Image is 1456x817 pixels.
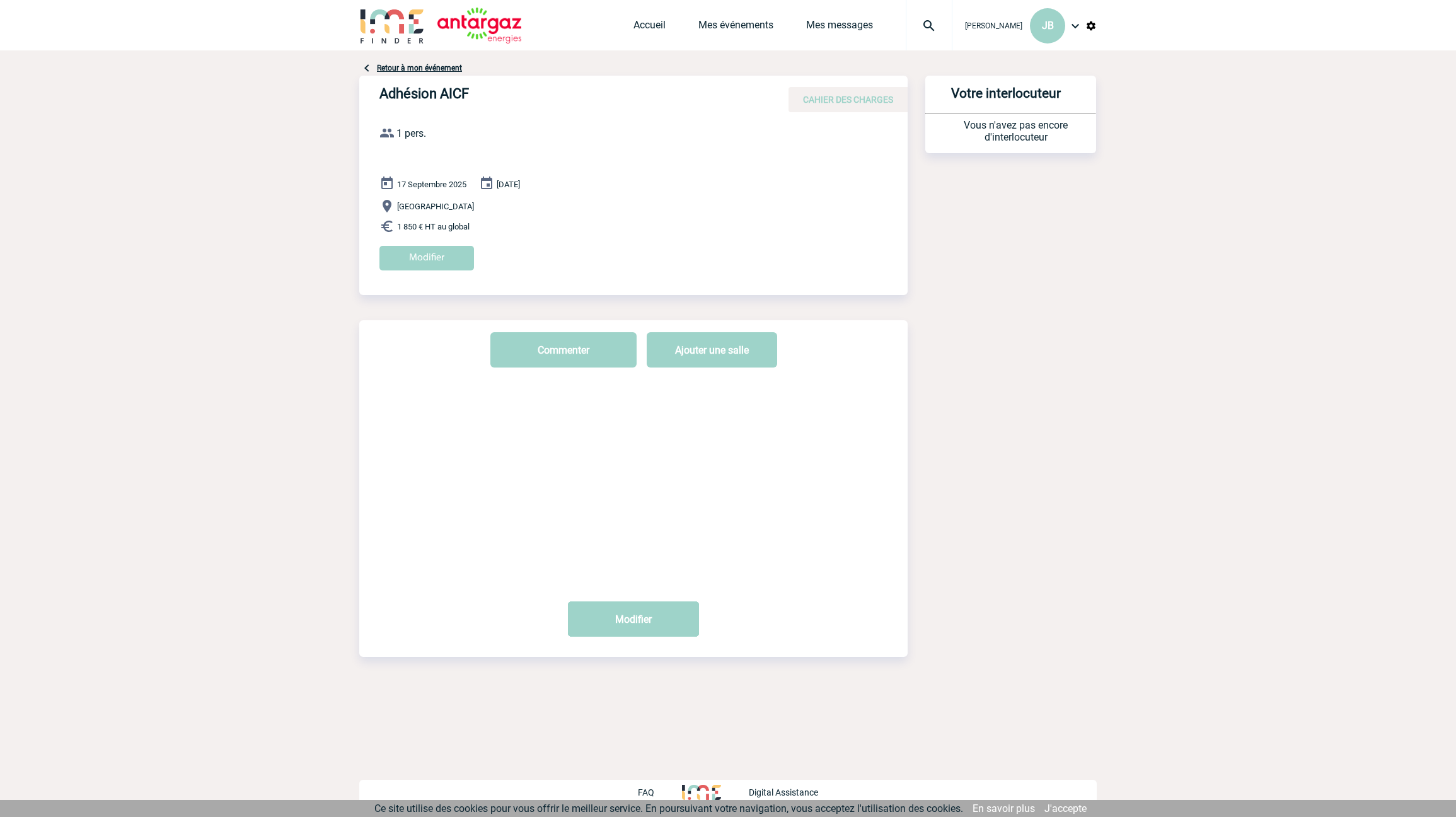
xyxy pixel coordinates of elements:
span: CAHIER DES CHARGES [803,95,893,105]
p: Digital Assistance [749,787,818,797]
h4: Adhésion AICF [379,86,758,107]
span: [DATE] [497,180,520,189]
a: Accueil [633,19,666,37]
span: Ce site utilise des cookies pour vous offrir le meilleur service. En poursuivant votre navigation... [374,803,963,814]
span: 1 pers. [396,127,426,139]
a: J'accepte [1044,803,1087,814]
span: [GEOGRAPHIC_DATA] [397,202,474,211]
img: IME-Finder [359,8,425,43]
button: Modifier [568,601,699,637]
h3: Votre interlocuteur [930,86,1081,113]
button: Ajouter une salle [647,332,777,368]
img: http://www.idealmeetingsevents.fr/ [682,785,721,800]
span: 17 Septembre 2025 [397,180,466,189]
span: Vous n'avez pas encore d'interlocuteur [964,119,1068,143]
a: Retour à mon événement [377,64,462,72]
p: FAQ [638,787,654,797]
span: 1 850 € HT au global [397,222,470,231]
span: [PERSON_NAME] [965,21,1022,30]
a: FAQ [638,785,682,797]
button: Commenter [490,332,637,368]
a: Mes messages [806,19,873,37]
input: Modifier [379,246,474,270]
span: JB [1042,20,1054,32]
a: Mes événements [698,19,773,37]
a: En savoir plus [973,803,1035,814]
